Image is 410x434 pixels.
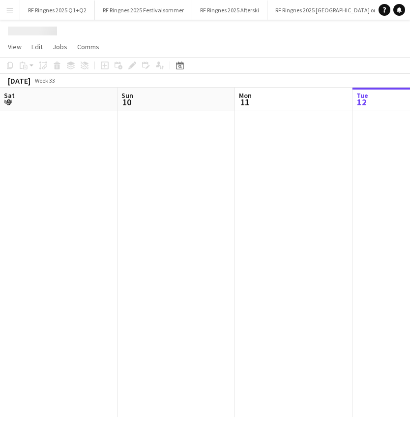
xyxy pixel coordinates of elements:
span: Jobs [53,42,67,51]
span: Week 33 [32,77,57,84]
span: Tue [356,91,368,100]
span: Mon [239,91,252,100]
span: Sun [121,91,133,100]
a: Edit [28,40,47,53]
span: Comms [77,42,99,51]
span: 10 [120,96,133,108]
span: Sat [4,91,15,100]
span: 12 [355,96,368,108]
span: 11 [237,96,252,108]
a: Comms [73,40,103,53]
a: Jobs [49,40,71,53]
div: [DATE] [8,76,30,86]
span: Edit [31,42,43,51]
button: RF Ringnes 2025 Q1+Q2 [20,0,95,20]
span: View [8,42,22,51]
button: RF Ringnes 2025 [GEOGRAPHIC_DATA] on-tour [267,0,398,20]
a: View [4,40,26,53]
span: 9 [2,96,15,108]
button: RF Ringnes 2025 Festivalsommer [95,0,192,20]
button: RF Ringnes 2025 Afterski [192,0,267,20]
